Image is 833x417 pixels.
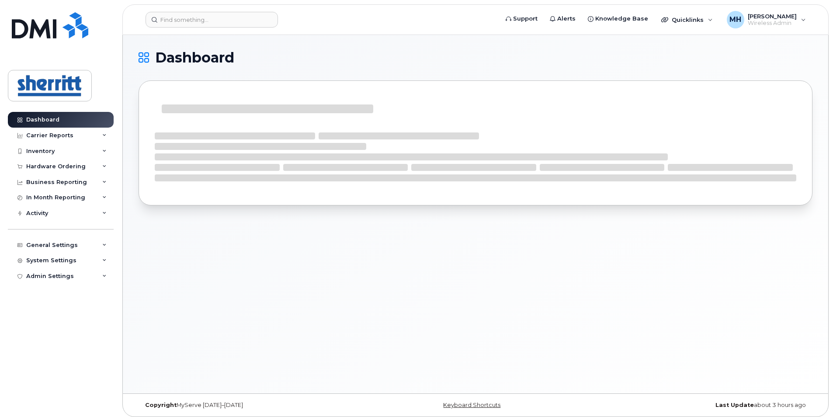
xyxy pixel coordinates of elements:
span: Dashboard [155,51,234,64]
div: MyServe [DATE]–[DATE] [139,402,363,409]
a: Keyboard Shortcuts [443,402,500,408]
strong: Last Update [715,402,754,408]
strong: Copyright [145,402,177,408]
div: about 3 hours ago [588,402,812,409]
